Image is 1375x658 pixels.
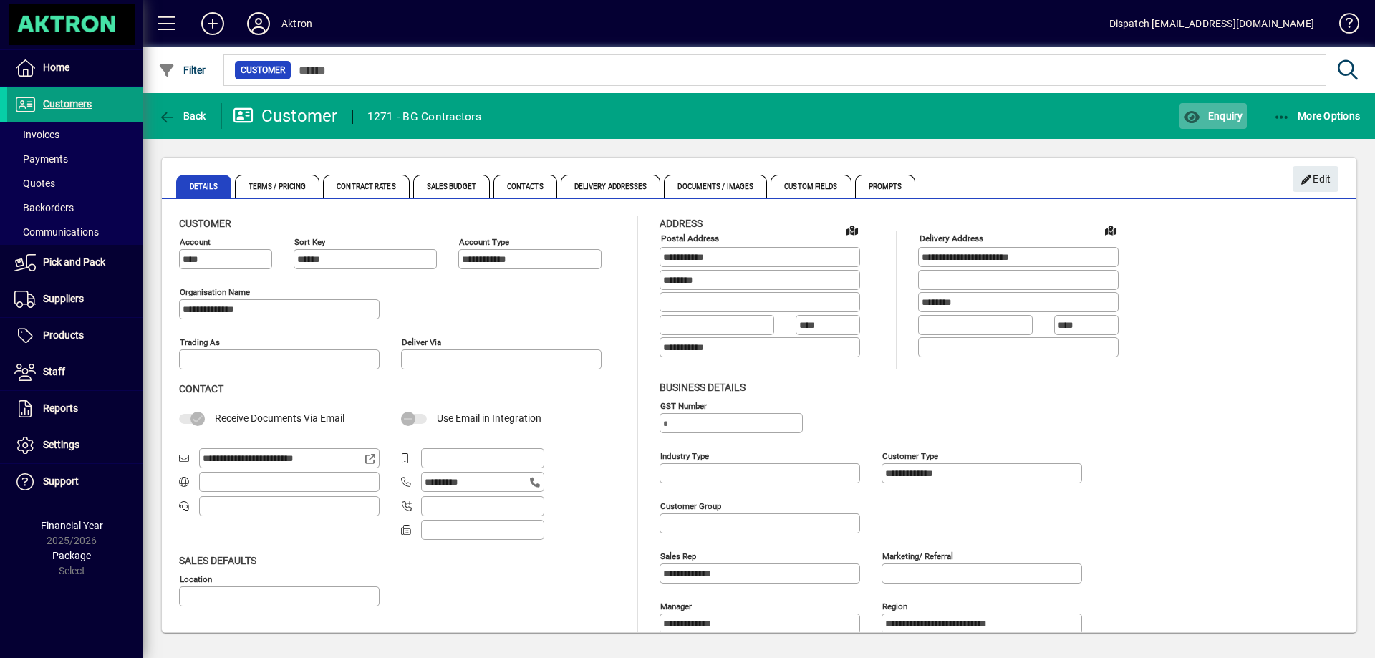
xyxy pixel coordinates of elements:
a: Quotes [7,171,143,195]
span: Communications [14,226,99,238]
mat-label: Deliver via [402,337,441,347]
div: 1271 - BG Contractors [367,105,481,128]
a: Home [7,50,143,86]
a: View on map [1099,218,1122,241]
mat-label: Trading as [180,337,220,347]
mat-label: Location [180,574,212,584]
button: Enquiry [1179,103,1246,129]
span: Enquiry [1183,110,1243,122]
span: Custom Fields [771,175,851,198]
span: Staff [43,366,65,377]
a: Reports [7,391,143,427]
a: Suppliers [7,281,143,317]
button: Back [155,103,210,129]
span: Package [52,550,91,561]
span: Settings [43,439,79,450]
span: Back [158,110,206,122]
a: Payments [7,147,143,171]
button: Add [190,11,236,37]
mat-label: Account Type [459,237,509,247]
span: Reports [43,402,78,414]
app-page-header-button: Back [143,103,222,129]
span: Products [43,329,84,341]
span: Customer [241,63,285,77]
span: Prompts [855,175,916,198]
span: Details [176,175,231,198]
mat-label: Organisation name [180,287,250,297]
span: Support [43,475,79,487]
a: Settings [7,427,143,463]
a: Knowledge Base [1328,3,1357,49]
mat-label: Marketing/ Referral [882,551,953,561]
span: Sales defaults [179,555,256,566]
mat-label: Customer group [660,500,721,511]
span: Contacts [493,175,557,198]
span: Sales Budget [413,175,490,198]
a: Products [7,318,143,354]
mat-label: Account [180,237,211,247]
a: Invoices [7,122,143,147]
mat-label: Customer type [882,450,938,460]
span: Financial Year [41,520,103,531]
span: Contract Rates [323,175,409,198]
div: Aktron [281,12,312,35]
span: Edit [1301,168,1331,191]
a: Communications [7,220,143,244]
mat-label: Manager [660,601,692,611]
span: Invoices [14,129,59,140]
button: Filter [155,57,210,83]
button: Edit [1293,166,1338,192]
mat-label: GST Number [660,400,707,410]
a: Backorders [7,195,143,220]
a: Support [7,464,143,500]
span: Customers [43,98,92,110]
span: Home [43,62,69,73]
a: Pick and Pack [7,245,143,281]
span: Use Email in Integration [437,412,541,424]
span: More Options [1273,110,1361,122]
span: Delivery Addresses [561,175,661,198]
mat-label: Region [882,601,907,611]
span: Backorders [14,202,74,213]
a: View on map [841,218,864,241]
span: Receive Documents Via Email [215,412,344,424]
span: Quotes [14,178,55,189]
span: Payments [14,153,68,165]
mat-label: Sort key [294,237,325,247]
button: More Options [1270,103,1364,129]
div: Customer [233,105,338,127]
span: Business details [660,382,746,393]
span: Terms / Pricing [235,175,320,198]
span: Filter [158,64,206,76]
span: Contact [179,383,223,395]
span: Suppliers [43,293,84,304]
button: Profile [236,11,281,37]
span: Pick and Pack [43,256,105,268]
a: Staff [7,354,143,390]
mat-label: Sales rep [660,551,696,561]
div: Dispatch [EMAIL_ADDRESS][DOMAIN_NAME] [1109,12,1314,35]
span: Address [660,218,703,229]
span: Documents / Images [664,175,767,198]
span: Customer [179,218,231,229]
mat-label: Industry type [660,450,709,460]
